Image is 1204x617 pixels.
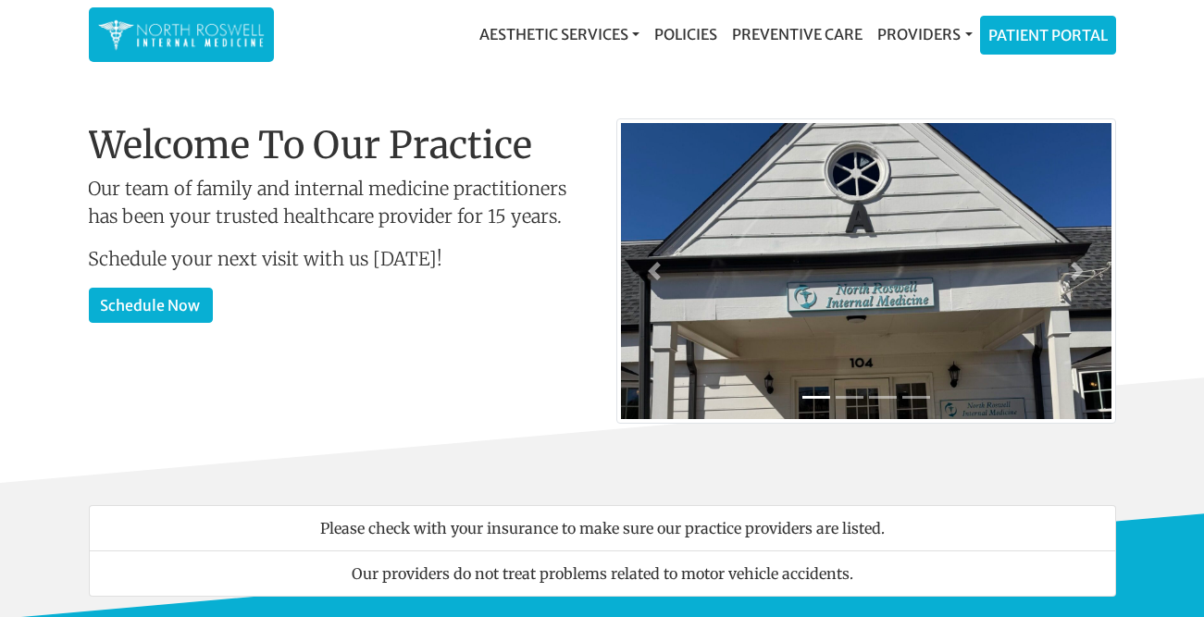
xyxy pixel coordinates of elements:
li: Our providers do not treat problems related to motor vehicle accidents. [89,550,1116,597]
a: Policies [647,16,725,53]
p: Schedule your next visit with us [DATE]! [89,245,589,273]
a: Patient Portal [981,17,1115,54]
img: North Roswell Internal Medicine [98,17,265,53]
a: Aesthetic Services [472,16,647,53]
h1: Welcome To Our Practice [89,123,589,167]
a: Providers [870,16,979,53]
a: Schedule Now [89,288,213,323]
li: Please check with your insurance to make sure our practice providers are listed. [89,505,1116,551]
p: Our team of family and internal medicine practitioners has been your trusted healthcare provider ... [89,175,589,230]
a: Preventive Care [725,16,870,53]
